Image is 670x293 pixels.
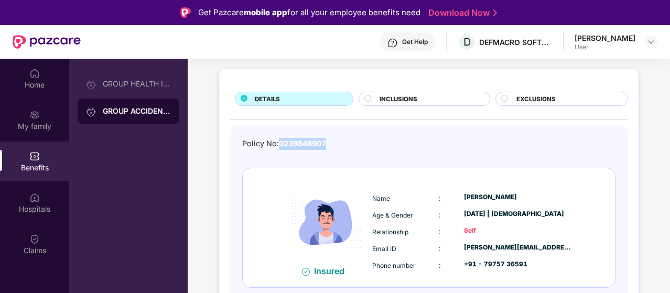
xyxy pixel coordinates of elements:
span: D [463,36,471,48]
div: User [575,43,635,51]
div: DEFMACRO SOFTWARE PRIVATE LIMITED [479,37,553,47]
div: +91 - 79757 36591 [464,259,572,269]
div: [DATE] | [DEMOGRAPHIC_DATA] [464,209,572,219]
span: : [439,261,441,269]
div: [PERSON_NAME][EMAIL_ADDRESS][DOMAIN_NAME] [464,243,572,253]
img: Logo [180,7,191,18]
img: Stroke [493,7,497,18]
span: : [439,244,441,253]
img: svg+xml;base64,PHN2ZyBpZD0iQmVuZWZpdHMiIHhtbG5zPSJodHRwOi8vd3d3LnczLm9yZy8yMDAwL3N2ZyIgd2lkdGg9Ij... [29,151,40,161]
span: 0239848907 [279,139,326,148]
span: Phone number [372,262,416,269]
img: New Pazcare Logo [13,35,81,49]
img: svg+xml;base64,PHN2ZyB3aWR0aD0iMjAiIGhlaWdodD0iMjAiIHZpZXdCb3g9IjAgMCAyMCAyMCIgZmlsbD0ibm9uZSIgeG... [29,110,40,120]
span: Age & Gender [372,211,413,219]
span: : [439,227,441,236]
span: DETAILS [255,94,280,104]
img: icon [283,179,370,265]
span: Name [372,194,390,202]
img: svg+xml;base64,PHN2ZyBpZD0iSGVscC0zMngzMiIgeG1sbnM9Imh0dHA6Ly93d3cudzMub3JnLzIwMDAvc3ZnIiB3aWR0aD... [387,38,398,48]
span: INCLUSIONS [380,94,417,104]
a: Download Now [428,7,494,18]
div: GROUP ACCIDENTAL INSURANCE [103,106,171,116]
img: svg+xml;base64,PHN2ZyB3aWR0aD0iMjAiIGhlaWdodD0iMjAiIHZpZXdCb3g9IjAgMCAyMCAyMCIgZmlsbD0ibm9uZSIgeG... [86,106,96,117]
div: Policy No: [242,138,326,150]
div: GROUP HEALTH INSURANCE [103,80,171,88]
img: svg+xml;base64,PHN2ZyBpZD0iRHJvcGRvd24tMzJ4MzIiIHhtbG5zPSJodHRwOi8vd3d3LnczLm9yZy8yMDAwL3N2ZyIgd2... [647,38,655,46]
div: Get Help [402,38,428,46]
img: svg+xml;base64,PHN2ZyB3aWR0aD0iMjAiIGhlaWdodD0iMjAiIHZpZXdCb3g9IjAgMCAyMCAyMCIgZmlsbD0ibm9uZSIgeG... [86,79,96,90]
div: Get Pazcare for all your employee benefits need [198,6,420,19]
div: [PERSON_NAME] [575,33,635,43]
span: Relationship [372,228,408,236]
span: EXCLUSIONS [516,94,556,104]
img: svg+xml;base64,PHN2ZyBpZD0iQ2xhaW0iIHhtbG5zPSJodHRwOi8vd3d3LnczLm9yZy8yMDAwL3N2ZyIgd2lkdGg9IjIwIi... [29,234,40,244]
div: Insured [314,266,351,276]
img: svg+xml;base64,PHN2ZyB4bWxucz0iaHR0cDovL3d3dy53My5vcmcvMjAwMC9zdmciIHdpZHRoPSIxNiIgaGVpZ2h0PSIxNi... [302,268,310,276]
strong: mobile app [244,7,287,17]
img: svg+xml;base64,PHN2ZyBpZD0iSG9zcGl0YWxzIiB4bWxucz0iaHR0cDovL3d3dy53My5vcmcvMjAwMC9zdmciIHdpZHRoPS... [29,192,40,203]
span: : [439,193,441,202]
span: : [439,210,441,219]
div: Self [464,226,572,236]
span: Email ID [372,245,396,253]
div: [PERSON_NAME] [464,192,572,202]
img: svg+xml;base64,PHN2ZyBpZD0iSG9tZSIgeG1sbnM9Imh0dHA6Ly93d3cudzMub3JnLzIwMDAvc3ZnIiB3aWR0aD0iMjAiIG... [29,68,40,79]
